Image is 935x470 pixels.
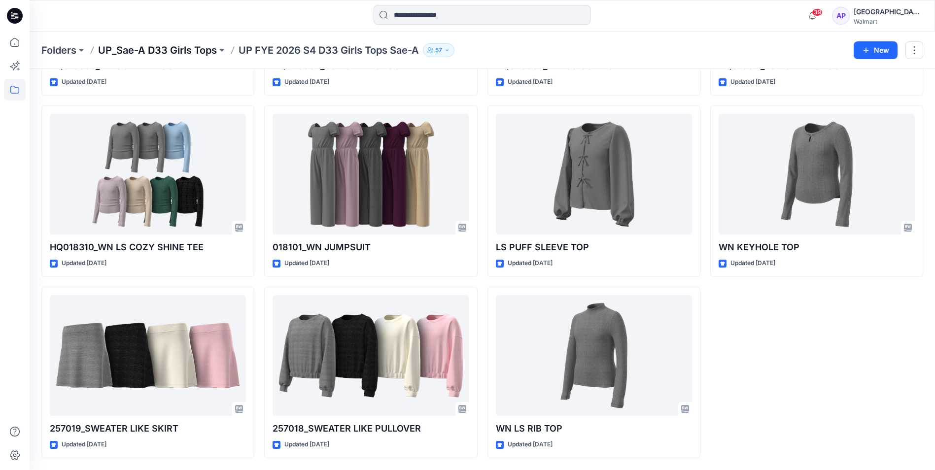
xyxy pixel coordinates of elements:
[62,258,106,269] p: Updated [DATE]
[832,7,850,25] div: AP
[50,422,246,436] p: 257019_SWEATER LIKE SKIRT
[854,6,923,18] div: [GEOGRAPHIC_DATA]
[854,41,898,59] button: New
[423,43,454,57] button: 57
[41,43,76,57] a: Folders
[496,114,692,235] a: LS PUFF SLEEVE TOP
[273,422,469,436] p: 257018_SWEATER LIKE PULLOVER
[50,114,246,235] a: HQ018310_WN LS COZY SHINE TEE
[284,77,329,87] p: Updated [DATE]
[854,18,923,25] div: Walmart
[508,439,553,450] p: Updated [DATE]
[496,240,692,254] p: LS PUFF SLEEVE TOP
[50,295,246,416] a: 257019_SWEATER LIKE SKIRT
[273,114,469,235] a: 018101_WN JUMPSUIT
[812,8,823,16] span: 39
[719,114,915,235] a: WN KEYHOLE TOP
[98,43,217,57] a: UP_Sae-A D33 Girls Tops
[62,439,106,450] p: Updated [DATE]
[508,258,553,269] p: Updated [DATE]
[284,439,329,450] p: Updated [DATE]
[719,240,915,254] p: WN KEYHOLE TOP
[50,240,246,254] p: HQ018310_WN LS COZY SHINE TEE
[496,422,692,436] p: WN LS RIB TOP
[508,77,553,87] p: Updated [DATE]
[273,295,469,416] a: 257018_SWEATER LIKE PULLOVER
[284,258,329,269] p: Updated [DATE]
[435,45,442,56] p: 57
[62,77,106,87] p: Updated [DATE]
[239,43,419,57] p: UP FYE 2026 S4 D33 Girls Tops Sae-A
[730,258,775,269] p: Updated [DATE]
[273,240,469,254] p: 018101_WN JUMPSUIT
[730,77,775,87] p: Updated [DATE]
[496,295,692,416] a: WN LS RIB TOP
